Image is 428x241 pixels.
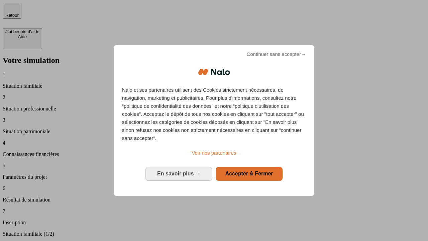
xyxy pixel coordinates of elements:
[122,149,306,157] a: Voir nos partenaires
[145,167,212,180] button: En savoir plus: Configurer vos consentements
[246,50,306,58] span: Continuer sans accepter→
[192,150,236,156] span: Voir nos partenaires
[198,62,230,82] img: Logo
[122,86,306,142] p: Nalo et ses partenaires utilisent des Cookies strictement nécessaires, de navigation, marketing e...
[225,171,273,176] span: Accepter & Fermer
[216,167,283,180] button: Accepter & Fermer: Accepter notre traitement des données et fermer
[157,171,201,176] span: En savoir plus →
[114,45,314,195] div: Bienvenue chez Nalo Gestion du consentement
